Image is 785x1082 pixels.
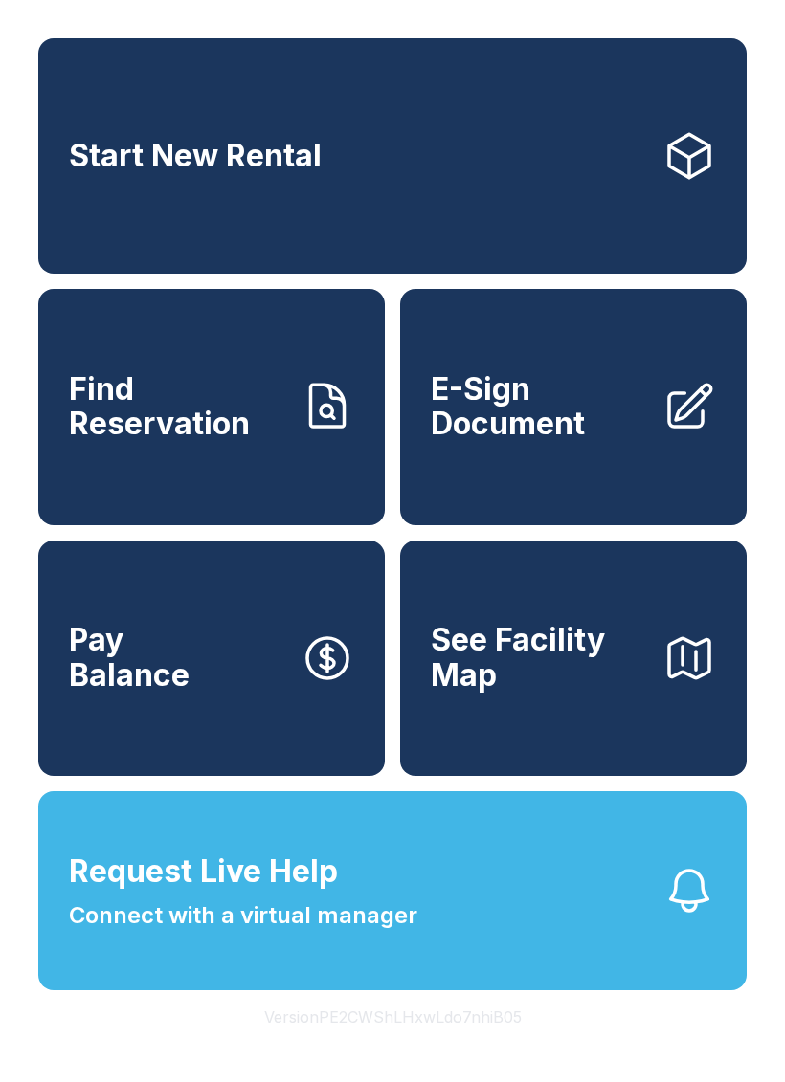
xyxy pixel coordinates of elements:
a: Start New Rental [38,38,747,274]
span: Connect with a virtual manager [69,898,417,933]
span: Pay Balance [69,623,190,693]
span: See Facility Map [431,623,647,693]
a: E-Sign Document [400,289,747,524]
button: VersionPE2CWShLHxwLdo7nhiB05 [249,990,537,1044]
span: Request Live Help [69,849,338,894]
span: E-Sign Document [431,372,647,442]
span: Find Reservation [69,372,285,442]
span: Start New Rental [69,139,322,174]
button: See Facility Map [400,541,747,776]
button: Request Live HelpConnect with a virtual manager [38,791,747,990]
a: Find Reservation [38,289,385,524]
a: PayBalance [38,541,385,776]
